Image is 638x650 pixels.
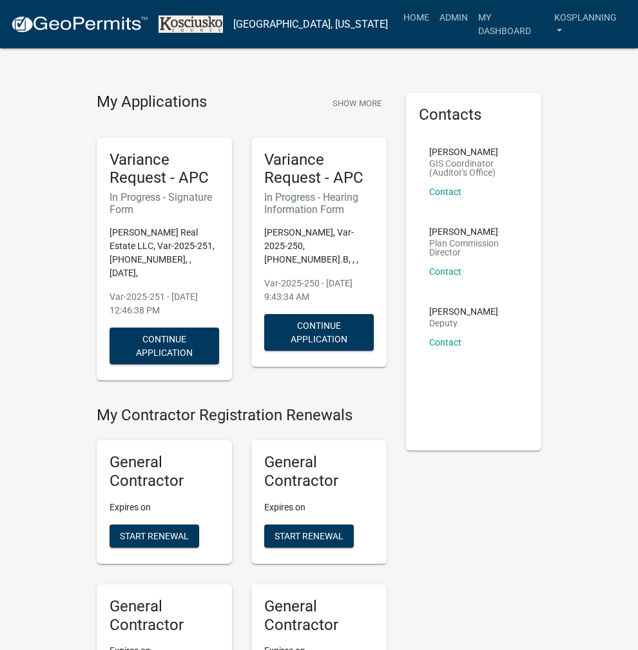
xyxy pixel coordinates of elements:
p: Var-2025-251 - [DATE] 12:46:38 PM [110,290,219,317]
h4: My Applications [97,93,207,112]
a: Contact [429,266,461,277]
a: Home [398,5,434,30]
h6: In Progress - Signature Form [110,191,219,216]
button: Start Renewal [264,525,354,548]
p: Var-2025-250 - [DATE] 9:43:34 AM [264,277,374,304]
p: Expires on [264,501,374,514]
span: Start Renewal [275,530,343,541]
p: [PERSON_NAME], Var-2025-250, [PHONE_NUMBER].B, , , [264,226,374,266]
h5: General Contractor [264,597,374,635]
h5: General Contractor [110,597,219,635]
img: Kosciusko County, Indiana [159,15,223,33]
p: GIS Coordinator (Auditor's Office) [429,159,518,177]
p: [PERSON_NAME] [429,307,498,316]
h5: Variance Request - APC [110,151,219,188]
button: Start Renewal [110,525,199,548]
a: Contact [429,187,461,197]
p: [PERSON_NAME] [429,147,518,156]
a: [GEOGRAPHIC_DATA], [US_STATE] [233,14,388,35]
button: Continue Application [110,328,219,364]
h5: Contacts [419,106,528,124]
span: Start Renewal [120,530,189,541]
h5: Variance Request - APC [264,151,374,188]
p: [PERSON_NAME] Real Estate LLC, Var-2025-251, [PHONE_NUMBER], , [DATE], [110,226,219,280]
a: My Dashboard [473,5,549,43]
h6: In Progress - Hearing Information Form [264,191,374,216]
p: Deputy [429,319,498,328]
a: kosplanning [549,5,628,43]
button: Show More [327,93,387,114]
a: Admin [434,5,473,30]
a: Contact [429,337,461,348]
h4: My Contractor Registration Renewals [97,406,387,425]
p: Expires on [110,501,219,514]
p: [PERSON_NAME] [429,227,518,236]
h5: General Contractor [110,453,219,490]
p: Plan Commission Director [429,239,518,257]
h5: General Contractor [264,453,374,490]
button: Continue Application [264,314,374,351]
